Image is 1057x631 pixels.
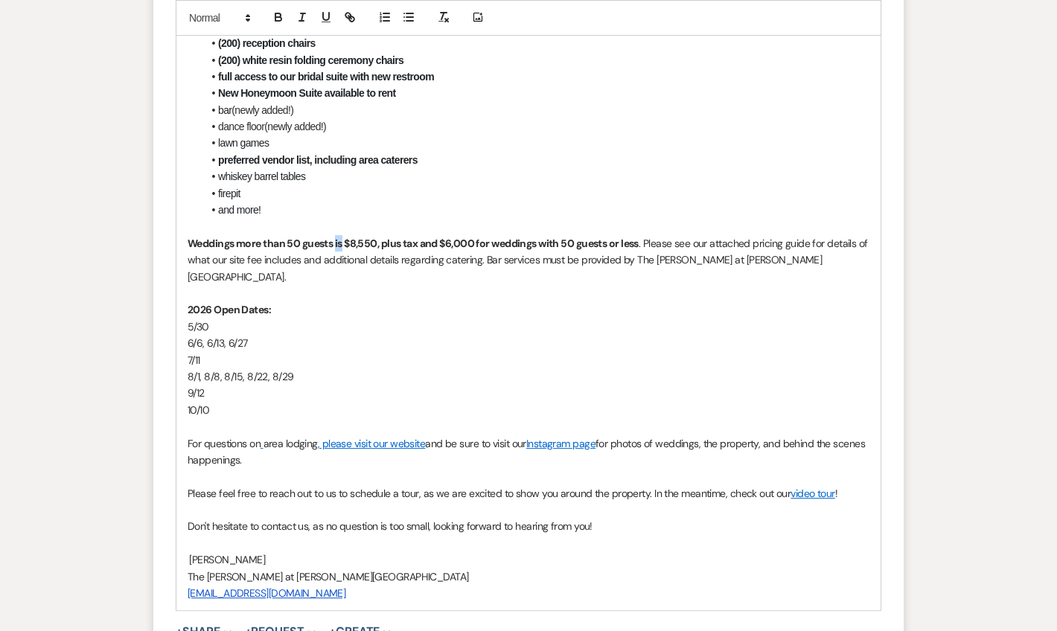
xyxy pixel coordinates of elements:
[188,551,869,568] p: [PERSON_NAME]
[188,402,869,418] p: 10/10
[188,335,869,351] p: 6/6, 6/13, 6/27
[188,303,271,316] strong: 2026 Open Dates:
[188,586,345,600] a: [EMAIL_ADDRESS][DOMAIN_NAME]
[218,121,264,132] span: dance floor
[318,437,425,450] a: , please visit our website
[218,204,261,216] span: and more!
[202,118,869,135] li: (newly added!)
[218,71,434,83] strong: full access to our bridal suite with new restroom
[188,519,593,533] span: Don't hesitate to contact us, as no question is too small, looking forward to hearing from you!
[202,102,869,118] li: (newly added!)
[188,237,870,284] span: . Please see our attached pricing guide for details of what our site fee includes and additional ...
[218,170,305,182] span: whiskey barrel tables
[526,437,595,450] a: Instagram page
[188,568,869,585] p: The [PERSON_NAME] at [PERSON_NAME][GEOGRAPHIC_DATA]
[188,237,639,250] strong: Weddings more than 50 guests is $8,550, plus tax and $6,000 for weddings with 50 guests or less
[218,87,396,99] strong: New Honeymoon Suite available to rent
[218,54,403,66] strong: (200) white resin folding ceremony chairs
[218,154,418,166] strong: preferred vendor list, including area caterers
[188,318,869,335] p: 5/30
[188,485,869,502] p: Please feel free to reach out to us to schedule a tour, as we are excited to show you around the ...
[188,435,869,469] p: For questions on area lodging and be sure to visit our for photos of weddings, the property, and ...
[188,352,869,368] p: 7/11
[218,37,316,49] strong: (200) reception chairs
[188,385,869,401] p: 9/12
[218,188,240,199] span: firepit
[791,487,834,500] a: video tour
[188,368,869,385] p: 8/1, 8/8, 8/15, 8/22, 8/29
[218,104,231,116] span: bar
[218,137,269,149] span: lawn games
